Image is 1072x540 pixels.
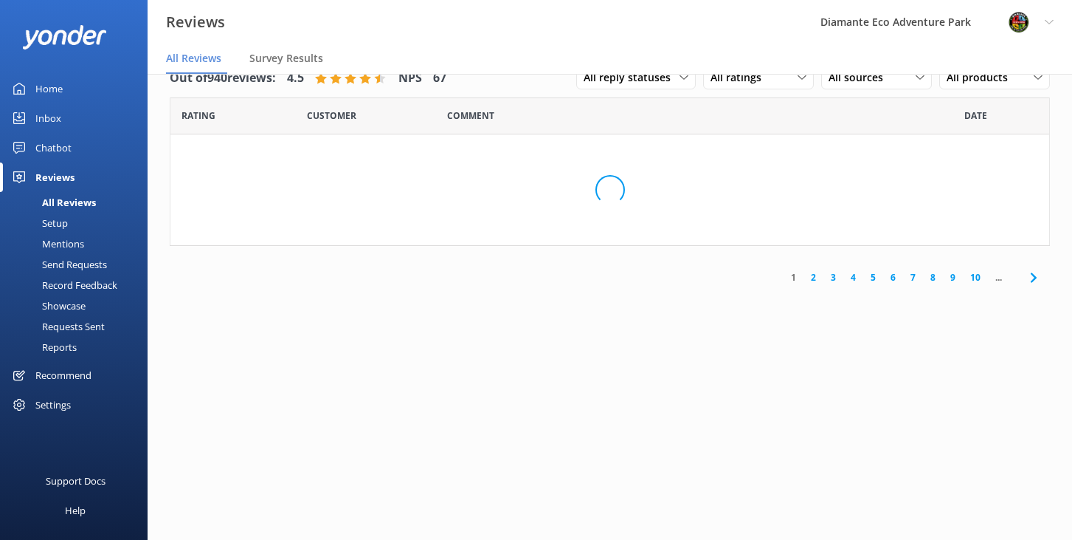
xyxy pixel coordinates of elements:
a: 9 [943,270,963,284]
div: Inbox [35,103,61,133]
a: 6 [883,270,903,284]
span: Date [964,109,987,123]
div: Record Feedback [9,275,117,295]
span: All reply statuses [584,69,679,86]
div: Help [65,496,86,525]
span: All ratings [710,69,770,86]
div: Send Requests [9,254,107,275]
a: 2 [803,270,823,284]
div: Showcase [9,295,86,316]
a: All Reviews [9,192,148,213]
div: Reports [9,337,77,358]
a: 8 [923,270,943,284]
span: All sources [829,69,892,86]
a: 1 [784,270,803,284]
div: Home [35,74,63,103]
span: ... [988,270,1009,284]
a: Send Requests [9,254,148,275]
a: 10 [963,270,988,284]
a: Mentions [9,233,148,254]
div: Chatbot [35,133,72,163]
div: Requests Sent [9,316,105,337]
a: 7 [903,270,923,284]
a: Showcase [9,295,148,316]
div: All Reviews [9,192,96,213]
div: Reviews [35,163,75,192]
a: Record Feedback [9,275,148,295]
a: Requests Sent [9,316,148,337]
h4: 67 [433,69,446,88]
div: Support Docs [46,466,106,496]
a: 4 [843,270,863,284]
div: Mentions [9,233,84,254]
div: Setup [9,213,68,233]
img: 831-1756915225.png [1008,11,1030,33]
h3: Reviews [166,10,225,34]
h4: Out of 940 reviews: [170,69,276,88]
img: yonder-white-logo.png [22,25,107,49]
span: Survey Results [249,51,323,66]
a: Reports [9,337,148,358]
a: 5 [863,270,883,284]
span: Date [307,109,356,123]
span: Question [447,109,494,123]
div: Settings [35,390,71,420]
div: Recommend [35,360,91,390]
h4: 4.5 [287,69,304,88]
span: All Reviews [166,51,221,66]
a: Setup [9,213,148,233]
a: 3 [823,270,843,284]
h4: NPS [398,69,422,88]
span: Date [181,109,215,123]
span: All products [947,69,1017,86]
